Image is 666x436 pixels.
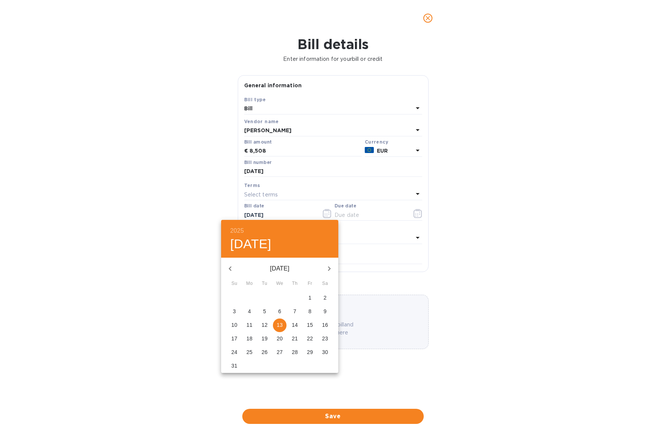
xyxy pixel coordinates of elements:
[262,335,268,342] p: 19
[324,308,327,315] p: 9
[243,332,256,346] button: 18
[308,308,311,315] p: 8
[318,305,332,318] button: 9
[292,348,298,356] p: 28
[288,280,302,288] span: Th
[228,305,241,318] button: 3
[246,348,252,356] p: 25
[262,321,268,329] p: 12
[239,264,320,273] p: [DATE]
[233,308,236,315] p: 3
[246,321,252,329] p: 11
[322,335,328,342] p: 23
[318,291,332,305] button: 2
[318,346,332,359] button: 30
[273,332,287,346] button: 20
[273,346,287,359] button: 27
[243,318,256,332] button: 11
[308,294,311,301] p: 1
[228,318,241,332] button: 10
[318,280,332,288] span: Sa
[258,318,271,332] button: 12
[303,332,317,346] button: 22
[277,348,283,356] p: 27
[228,332,241,346] button: 17
[277,321,283,329] p: 13
[246,335,252,342] p: 18
[273,280,287,288] span: We
[258,332,271,346] button: 19
[293,308,296,315] p: 7
[278,308,281,315] p: 6
[230,226,244,236] button: 2025
[292,321,298,329] p: 14
[230,236,271,252] button: [DATE]
[273,318,287,332] button: 13
[318,318,332,332] button: 16
[303,318,317,332] button: 15
[288,318,302,332] button: 14
[258,346,271,359] button: 26
[231,321,237,329] p: 10
[307,348,313,356] p: 29
[303,280,317,288] span: Fr
[324,294,327,301] p: 2
[228,280,241,288] span: Su
[292,335,298,342] p: 21
[303,291,317,305] button: 1
[231,348,237,356] p: 24
[322,348,328,356] p: 30
[303,346,317,359] button: 29
[307,335,313,342] p: 22
[231,362,237,370] p: 31
[243,346,256,359] button: 25
[288,332,302,346] button: 21
[273,305,287,318] button: 6
[288,305,302,318] button: 7
[243,305,256,318] button: 4
[228,346,241,359] button: 24
[243,280,256,288] span: Mo
[318,332,332,346] button: 23
[322,321,328,329] p: 16
[228,359,241,373] button: 31
[262,348,268,356] p: 26
[288,346,302,359] button: 28
[307,321,313,329] p: 15
[258,280,271,288] span: Tu
[258,305,271,318] button: 5
[277,335,283,342] p: 20
[303,305,317,318] button: 8
[263,308,266,315] p: 5
[248,308,251,315] p: 4
[231,335,237,342] p: 17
